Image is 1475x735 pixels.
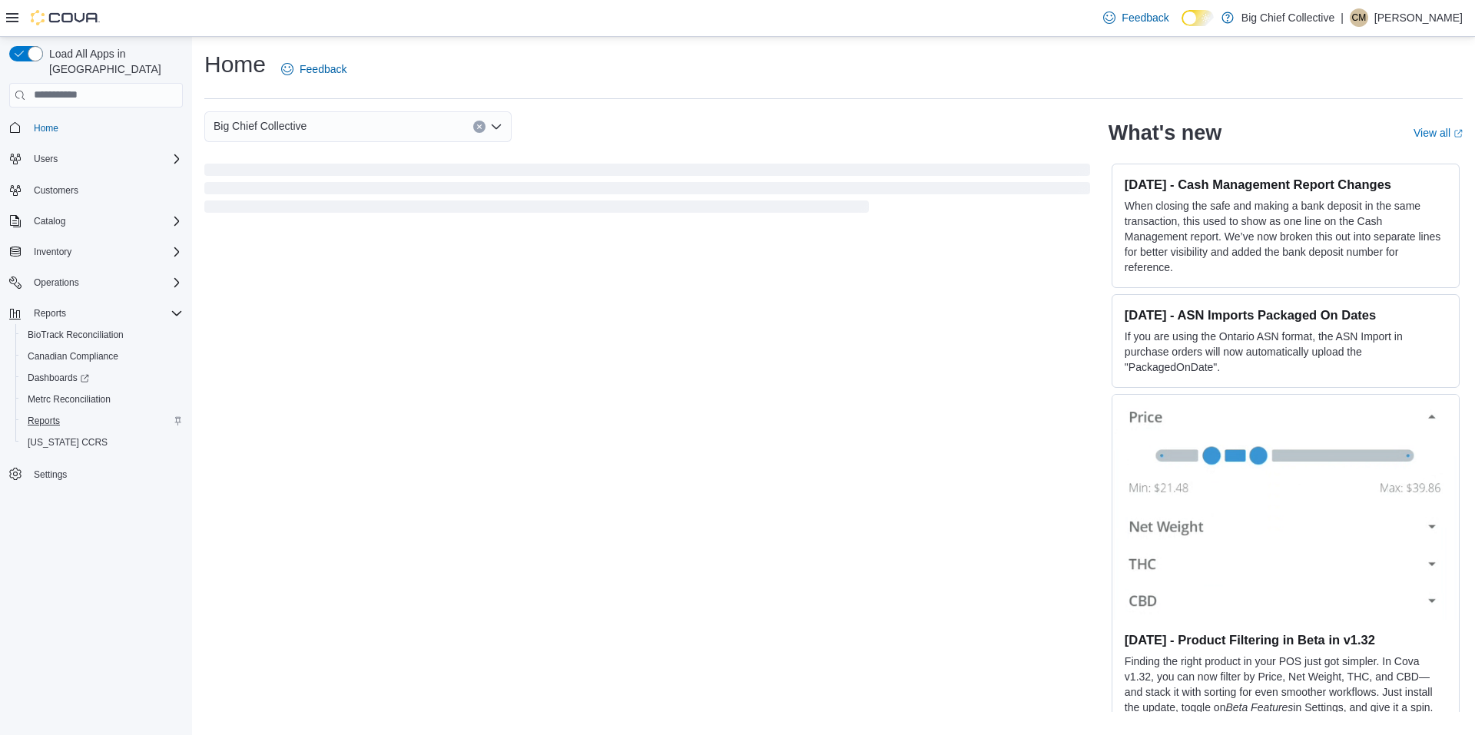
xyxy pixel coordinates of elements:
[34,246,71,258] span: Inventory
[3,210,189,232] button: Catalog
[28,465,73,484] a: Settings
[22,326,183,344] span: BioTrack Reconciliation
[9,111,183,525] nav: Complex example
[31,10,100,25] img: Cova
[3,148,189,170] button: Users
[1352,8,1367,27] span: CM
[22,412,66,430] a: Reports
[1453,129,1463,138] svg: External link
[3,462,189,485] button: Settings
[22,369,95,387] a: Dashboards
[28,329,124,341] span: BioTrack Reconciliation
[1125,654,1447,730] p: Finding the right product in your POS just got simpler. In Cova v1.32, you can now filter by Pric...
[1225,701,1293,713] em: Beta Features
[473,121,486,133] button: Clear input
[15,410,189,432] button: Reports
[22,412,183,430] span: Reports
[204,49,266,80] h1: Home
[28,273,85,292] button: Operations
[275,54,353,84] a: Feedback
[28,415,60,427] span: Reports
[22,433,114,452] a: [US_STATE] CCRS
[28,180,183,200] span: Customers
[34,468,67,481] span: Settings
[1182,26,1182,27] span: Dark Mode
[214,117,307,135] span: Big Chief Collective
[1414,127,1463,139] a: View allExternal link
[22,347,183,366] span: Canadian Compliance
[28,119,65,137] a: Home
[1125,177,1447,192] h3: [DATE] - Cash Management Report Changes
[15,389,189,410] button: Metrc Reconciliation
[28,350,118,363] span: Canadian Compliance
[1097,2,1175,33] a: Feedback
[28,212,71,230] button: Catalog
[28,464,183,483] span: Settings
[34,153,58,165] span: Users
[28,181,85,200] a: Customers
[1125,198,1447,275] p: When closing the safe and making a bank deposit in the same transaction, this used to show as one...
[22,326,130,344] a: BioTrack Reconciliation
[28,304,183,323] span: Reports
[34,184,78,197] span: Customers
[1350,8,1368,27] div: Charles Monoessy
[43,46,183,77] span: Load All Apps in [GEOGRAPHIC_DATA]
[28,273,183,292] span: Operations
[300,61,346,77] span: Feedback
[1374,8,1463,27] p: [PERSON_NAME]
[204,167,1090,216] span: Loading
[28,393,111,406] span: Metrc Reconciliation
[22,369,183,387] span: Dashboards
[28,118,183,137] span: Home
[1125,632,1447,647] h3: [DATE] - Product Filtering in Beta in v1.32
[15,324,189,346] button: BioTrack Reconciliation
[22,347,124,366] a: Canadian Compliance
[1109,121,1221,145] h2: What's new
[1125,307,1447,323] h3: [DATE] - ASN Imports Packaged On Dates
[15,346,189,367] button: Canadian Compliance
[22,390,117,409] a: Metrc Reconciliation
[3,241,189,263] button: Inventory
[22,390,183,409] span: Metrc Reconciliation
[28,243,183,261] span: Inventory
[1125,329,1447,375] p: If you are using the Ontario ASN format, the ASN Import in purchase orders will now automatically...
[3,272,189,293] button: Operations
[3,303,189,324] button: Reports
[15,367,189,389] a: Dashboards
[1241,8,1334,27] p: Big Chief Collective
[28,150,183,168] span: Users
[3,179,189,201] button: Customers
[3,117,189,139] button: Home
[1182,10,1214,26] input: Dark Mode
[22,433,183,452] span: Washington CCRS
[28,212,183,230] span: Catalog
[490,121,502,133] button: Open list of options
[15,432,189,453] button: [US_STATE] CCRS
[1122,10,1168,25] span: Feedback
[28,304,72,323] button: Reports
[34,122,58,134] span: Home
[28,243,78,261] button: Inventory
[34,276,79,289] span: Operations
[28,372,89,384] span: Dashboards
[34,307,66,319] span: Reports
[28,150,64,168] button: Users
[1341,8,1344,27] p: |
[28,436,108,449] span: [US_STATE] CCRS
[34,215,65,227] span: Catalog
